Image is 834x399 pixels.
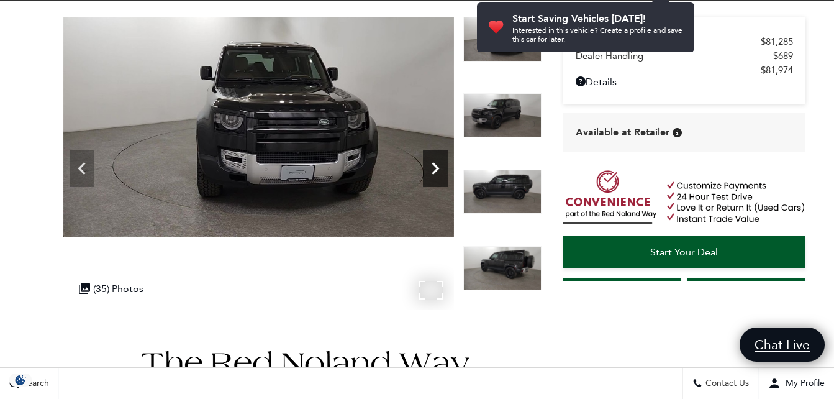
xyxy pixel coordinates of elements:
img: New 2025 Santorini Black LAND ROVER S image 5 [463,170,542,214]
img: New 2025 Santorini Black LAND ROVER S image 3 [463,17,542,62]
a: Start Your Deal [563,236,805,268]
span: My Profile [781,378,825,389]
div: Vehicle is in stock and ready for immediate delivery. Due to demand, availability is subject to c... [673,128,682,137]
span: Start Your Deal [650,246,718,258]
img: New 2025 Santorini Black LAND ROVER S image 6 [463,246,542,291]
span: MSRP [576,36,761,47]
span: $81,974 [761,65,793,76]
button: Open user profile menu [759,368,834,399]
a: Dealer Handling $689 [576,50,793,62]
span: Available at Retailer [576,126,669,139]
img: New 2025 Santorini Black LAND ROVER S image 3 [63,17,454,237]
section: Click to Open Cookie Consent Modal [6,374,35,387]
span: Chat Live [748,336,816,353]
div: Previous [70,150,94,187]
a: Details [576,76,793,88]
span: $81,285 [761,36,793,47]
a: $81,974 [576,65,793,76]
a: Chat Live [740,328,825,362]
a: MSRP $81,285 [576,36,793,47]
img: New 2025 Santorini Black LAND ROVER S image 4 [463,93,542,138]
span: Dealer Handling [576,50,773,62]
img: Opt-Out Icon [6,374,35,387]
div: Next [423,150,448,187]
span: Contact Us [702,378,749,389]
a: Schedule Test Drive [687,278,805,310]
div: (35) Photos [73,277,150,301]
span: $689 [773,50,793,62]
a: Instant Trade Value [563,278,681,310]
